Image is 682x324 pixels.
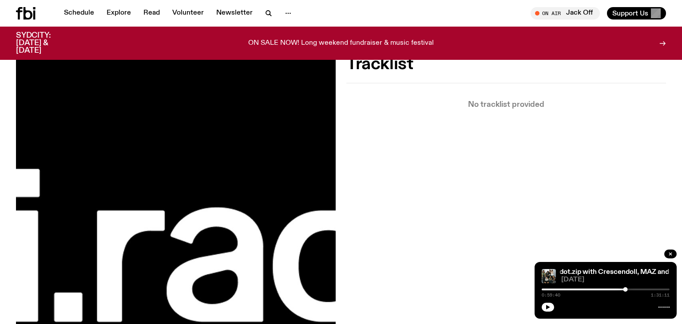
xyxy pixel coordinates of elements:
a: Volunteer [167,7,209,20]
button: On AirJack Off [531,7,600,20]
a: Newsletter [211,7,258,20]
span: Support Us [612,9,648,17]
h3: SYDCITY: [DATE] & [DATE] [16,32,73,55]
a: Schedule [59,7,99,20]
a: Read [138,7,165,20]
a: Explore [101,7,136,20]
p: ON SALE NOW! Long weekend fundraiser & music festival [248,39,434,47]
span: 1:31:11 [651,293,670,297]
h2: Tracklist [346,56,666,72]
p: No tracklist provided [346,101,666,109]
span: [DATE] [561,277,670,283]
button: Support Us [607,7,666,20]
span: 0:59:40 [542,293,560,297]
